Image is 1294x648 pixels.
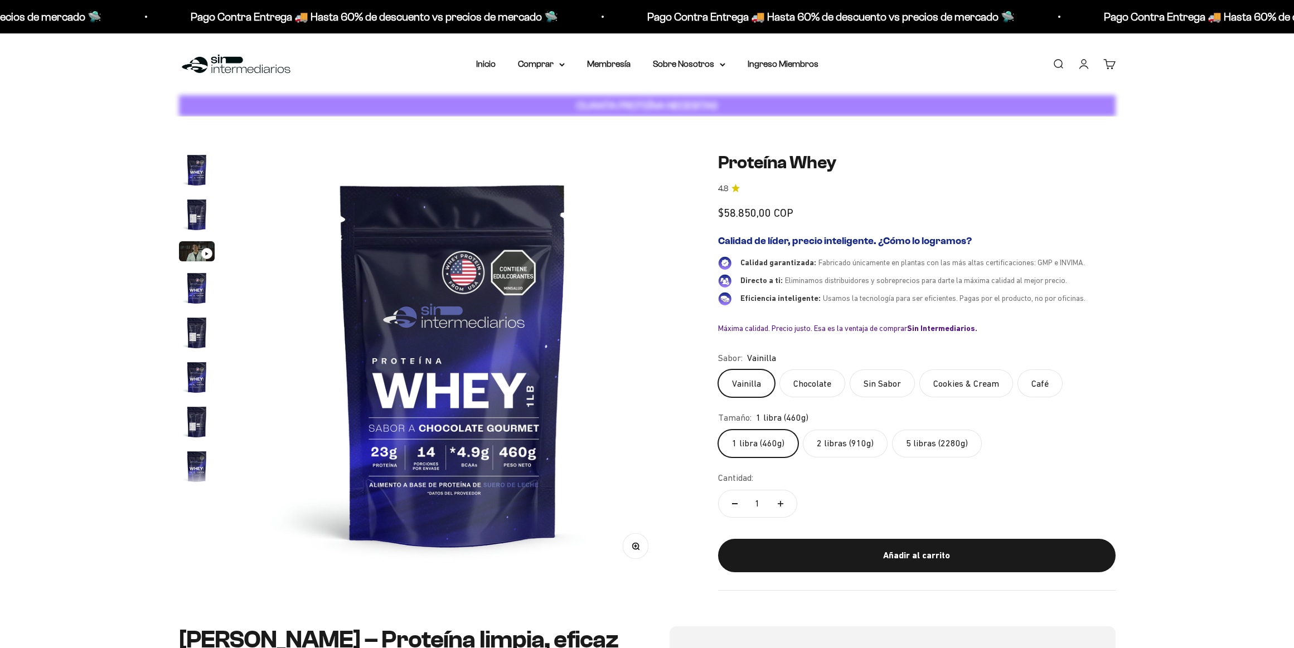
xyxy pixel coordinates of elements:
a: Ingreso Miembros [748,59,818,69]
sale-price: $58.850,00 COP [718,204,793,222]
a: Inicio [476,59,496,69]
div: Añadir al carrito [740,548,1093,563]
button: Reducir cantidad [719,490,751,517]
img: Proteína Whey [179,359,215,395]
a: Membresía [587,59,631,69]
img: Proteína Whey [179,449,215,484]
p: Pago Contra Entrega 🚚 Hasta 60% de descuento vs precios de mercado 🛸 [188,8,556,26]
button: Aumentar cantidad [764,490,797,517]
img: Proteína Whey [179,315,215,350]
button: Ir al artículo 4 [179,270,215,309]
h2: Calidad de líder, precio inteligente. ¿Cómo lo logramos? [718,235,1116,247]
span: Eficiencia inteligente: [740,294,821,303]
label: Cantidad: [718,471,753,485]
button: Ir al artículo 7 [179,404,215,443]
span: 4.8 [718,183,728,195]
button: Ir al artículo 8 [179,449,215,488]
img: Directo a ti [718,274,731,288]
span: Usamos la tecnología para ser eficientes. Pagas por el producto, no por oficinas. [823,294,1085,303]
img: Proteína Whey [179,152,215,188]
a: 4.84.8 de 5.0 estrellas [718,183,1116,195]
button: Añadir al carrito [718,539,1116,572]
summary: Sobre Nosotros [653,57,725,71]
span: 1 libra (460g) [756,411,808,425]
button: Ir al artículo 3 [179,241,215,265]
h1: Proteína Whey [718,152,1116,173]
span: Vainilla [747,351,776,366]
span: Eliminamos distribuidores y sobreprecios para darte la máxima calidad al mejor precio. [785,276,1067,285]
b: Sin Intermediarios. [907,324,977,333]
img: Proteína Whey [179,197,215,232]
strong: CUANTA PROTEÍNA NECESITAS [576,100,718,111]
button: Ir al artículo 5 [179,315,215,354]
span: Calidad garantizada: [740,258,816,267]
div: Máxima calidad. Precio justo. Esa es la ventaja de comprar [718,323,1116,333]
img: Proteína Whey [241,152,665,575]
legend: Sabor: [718,351,743,366]
span: Directo a ti: [740,276,783,285]
button: Ir al artículo 2 [179,197,215,236]
button: Ir al artículo 1 [179,152,215,191]
summary: Comprar [518,57,565,71]
img: Proteína Whey [179,270,215,306]
p: Pago Contra Entrega 🚚 Hasta 60% de descuento vs precios de mercado 🛸 [645,8,1012,26]
img: Eficiencia inteligente [718,292,731,305]
span: Fabricado únicamente en plantas con las más altas certificaciones: GMP e INVIMA. [818,258,1085,267]
img: Calidad garantizada [718,256,731,270]
img: Proteína Whey [179,404,215,440]
legend: Tamaño: [718,411,752,425]
button: Ir al artículo 6 [179,359,215,398]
